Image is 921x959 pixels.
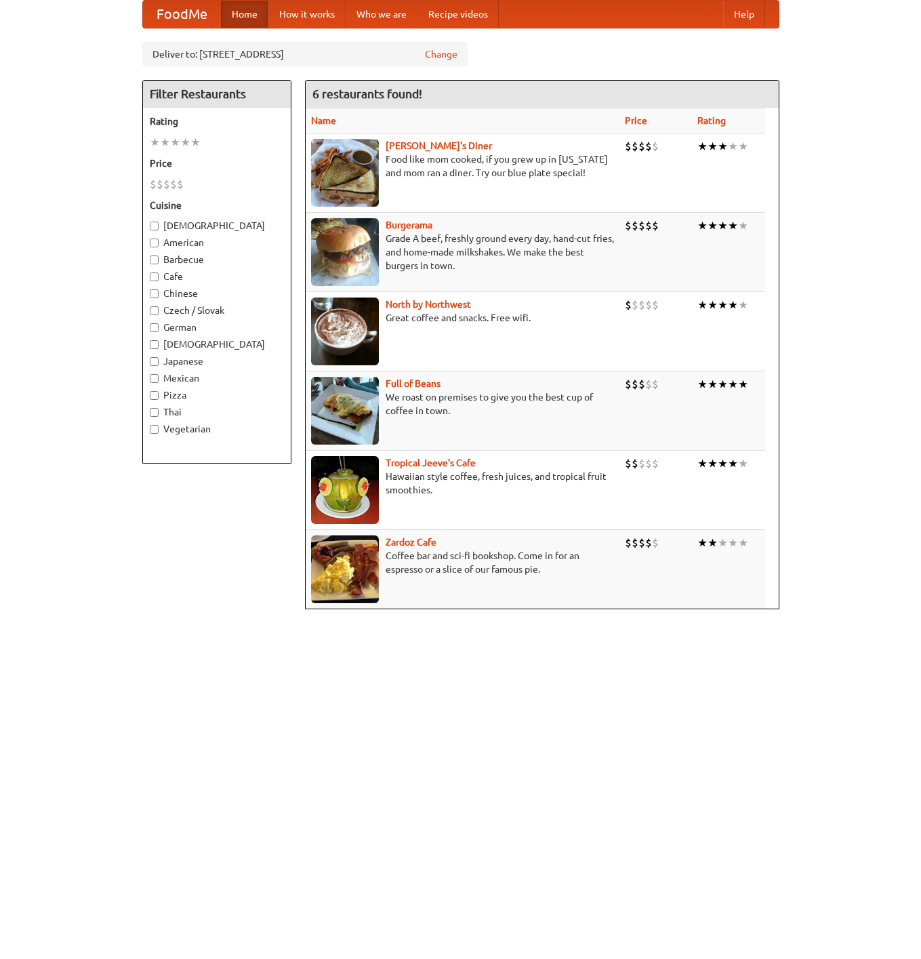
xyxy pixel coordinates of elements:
[150,388,284,402] label: Pizza
[708,298,718,312] li: ★
[190,135,201,150] li: ★
[386,299,471,310] a: North by Northwest
[718,535,728,550] li: ★
[150,323,159,332] input: German
[143,81,291,108] h4: Filter Restaurants
[163,177,170,192] li: $
[718,218,728,233] li: ★
[150,222,159,230] input: [DEMOGRAPHIC_DATA]
[708,535,718,550] li: ★
[150,287,284,300] label: Chinese
[150,157,284,170] h5: Price
[312,87,422,100] ng-pluralize: 6 restaurants found!
[697,115,726,126] a: Rating
[652,377,659,392] li: $
[150,371,284,385] label: Mexican
[632,456,638,471] li: $
[160,135,170,150] li: ★
[625,377,632,392] li: $
[425,47,457,61] a: Change
[150,354,284,368] label: Japanese
[632,139,638,154] li: $
[625,535,632,550] li: $
[386,378,441,389] b: Full of Beans
[150,405,284,419] label: Thai
[142,42,468,66] div: Deliver to: [STREET_ADDRESS]
[311,115,336,126] a: Name
[150,177,157,192] li: $
[708,139,718,154] li: ★
[728,218,738,233] li: ★
[718,139,728,154] li: ★
[652,218,659,233] li: $
[150,289,159,298] input: Chinese
[311,311,614,325] p: Great coffee and snacks. Free wifi.
[708,377,718,392] li: ★
[697,377,708,392] li: ★
[652,535,659,550] li: $
[150,357,159,366] input: Japanese
[311,152,614,180] p: Food like mom cooked, if you grew up in [US_STATE] and mom ran a diner. Try our blue plate special!
[150,340,159,349] input: [DEMOGRAPHIC_DATA]
[150,408,159,417] input: Thai
[150,115,284,128] h5: Rating
[638,218,645,233] li: $
[738,456,748,471] li: ★
[738,139,748,154] li: ★
[645,456,652,471] li: $
[150,374,159,383] input: Mexican
[311,139,379,207] img: sallys.jpg
[386,457,476,468] a: Tropical Jeeve's Cafe
[645,139,652,154] li: $
[738,218,748,233] li: ★
[728,456,738,471] li: ★
[150,321,284,334] label: German
[632,218,638,233] li: $
[386,537,436,548] b: Zardoz Cafe
[221,1,268,28] a: Home
[625,139,632,154] li: $
[632,298,638,312] li: $
[150,422,284,436] label: Vegetarian
[718,298,728,312] li: ★
[652,139,659,154] li: $
[311,218,379,286] img: burgerama.jpg
[738,298,748,312] li: ★
[417,1,499,28] a: Recipe videos
[645,535,652,550] li: $
[625,218,632,233] li: $
[150,306,159,315] input: Czech / Slovak
[157,177,163,192] li: $
[632,535,638,550] li: $
[386,220,432,230] a: Burgerama
[738,535,748,550] li: ★
[728,139,738,154] li: ★
[150,270,284,283] label: Cafe
[638,377,645,392] li: $
[728,377,738,392] li: ★
[150,135,160,150] li: ★
[150,304,284,317] label: Czech / Slovak
[697,456,708,471] li: ★
[180,135,190,150] li: ★
[311,377,379,445] img: beans.jpg
[708,456,718,471] li: ★
[652,456,659,471] li: $
[150,239,159,247] input: American
[645,377,652,392] li: $
[638,535,645,550] li: $
[386,140,492,151] a: [PERSON_NAME]'s Diner
[311,232,614,272] p: Grade A beef, freshly ground every day, hand-cut fries, and home-made milkshakes. We make the bes...
[311,535,379,603] img: zardoz.jpg
[150,391,159,400] input: Pizza
[311,298,379,365] img: north.jpg
[150,253,284,266] label: Barbecue
[697,298,708,312] li: ★
[718,456,728,471] li: ★
[723,1,765,28] a: Help
[632,377,638,392] li: $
